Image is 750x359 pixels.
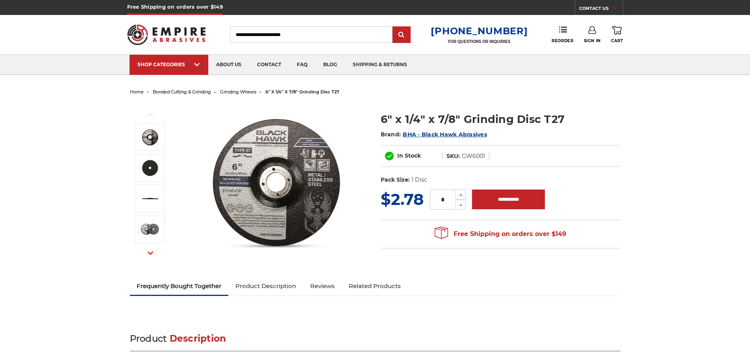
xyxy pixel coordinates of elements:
[462,152,485,160] dd: GW6001
[140,158,160,178] img: Back of 6 inch grinding disc by BHA
[345,55,415,75] a: shipping & returns
[431,39,528,44] p: FOR QUESTIONS OR INQUIRIES
[249,55,289,75] a: contact
[140,219,160,239] img: 6 inch grinding disc by Black Hawk Abrasives
[397,152,421,159] span: In Stock
[611,38,623,43] span: Cart
[130,333,167,344] span: Product
[130,89,144,95] a: home
[446,152,460,160] dt: SKU:
[411,176,427,184] dd: 1 Disc
[381,190,424,209] span: $2.78
[137,61,200,67] div: SHOP CATEGORIES
[140,127,160,147] img: 6 inch grinding disc
[584,38,601,43] span: Sign In
[228,277,303,295] a: Product Description
[265,89,339,95] span: 6" x 1/4" x 7/8" grinding disc t27
[381,176,410,184] dt: Pack Size:
[342,277,408,295] a: Related Products
[141,106,160,123] button: Previous
[579,4,623,15] a: CONTACT US
[315,55,345,75] a: blog
[130,277,229,295] a: Frequently Bought Together
[208,55,249,75] a: about us
[127,19,206,50] img: Empire Abrasives
[552,38,573,43] span: Reorder
[552,26,573,43] a: Reorder
[170,333,226,344] span: Description
[381,131,401,138] span: Brand:
[289,55,315,75] a: faq
[435,226,566,242] span: Free Shipping on orders over $149
[141,245,160,262] button: Next
[197,103,355,261] img: 6 inch grinding disc
[220,89,256,95] a: grinding wheels
[394,27,409,43] input: Submit
[381,112,620,127] h1: 6" x 1/4" x 7/8" Grinding Disc T27
[611,26,623,43] a: Cart
[303,277,342,295] a: Reviews
[140,189,160,208] img: 6 inch diameter x .25 inch thickness grinding disc
[431,25,528,37] a: [PHONE_NUMBER]
[153,89,211,95] a: bonded cutting & grinding
[403,131,487,138] a: BHA - Black Hawk Abrasives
